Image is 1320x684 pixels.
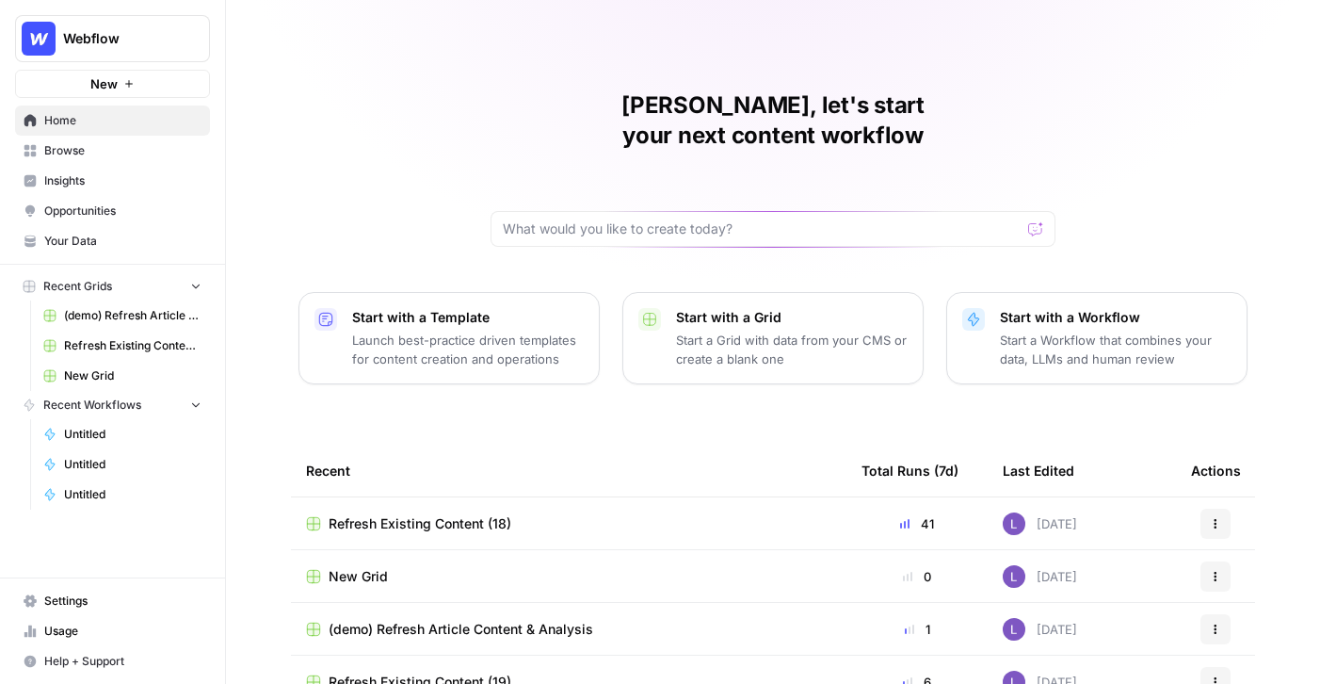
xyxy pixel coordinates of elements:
div: 1 [861,620,973,639]
a: Untitled [35,419,210,449]
div: Actions [1191,445,1241,497]
span: Insights [44,172,201,189]
div: Last Edited [1003,445,1074,497]
a: Your Data [15,226,210,256]
a: Home [15,106,210,136]
p: Start a Workflow that combines your data, LLMs and human review [1000,331,1231,368]
a: New Grid [35,361,210,391]
img: rn7sh892ioif0lo51687sih9ndqw [1003,618,1025,641]
h1: [PERSON_NAME], let's start your next content workflow [491,90,1055,151]
img: Webflow Logo [22,22,56,56]
button: Start with a TemplateLaunch best-practice driven templates for content creation and operations [298,292,600,384]
span: New [90,74,118,93]
span: Settings [44,593,201,610]
img: rn7sh892ioif0lo51687sih9ndqw [1003,513,1025,535]
div: Total Runs (7d) [861,445,958,497]
span: New Grid [64,367,201,384]
a: Untitled [35,449,210,480]
img: rn7sh892ioif0lo51687sih9ndqw [1003,565,1025,588]
a: Refresh Existing Content (18) [35,331,210,361]
a: Untitled [35,480,210,510]
span: Browse [44,142,201,159]
a: New Grid [306,567,831,586]
button: Start with a GridStart a Grid with data from your CMS or create a blank one [622,292,924,384]
span: Refresh Existing Content (18) [64,337,201,354]
a: Browse [15,136,210,166]
a: Insights [15,166,210,196]
span: New Grid [329,567,388,586]
button: Recent Workflows [15,391,210,419]
a: (demo) Refresh Article Content & Analysis [35,301,210,331]
span: Your Data [44,233,201,250]
p: Launch best-practice driven templates for content creation and operations [352,331,584,368]
span: Refresh Existing Content (18) [329,514,511,533]
p: Start with a Grid [676,308,908,327]
span: Webflow [63,29,177,48]
span: Opportunities [44,203,201,220]
div: 0 [861,567,973,586]
a: Usage [15,616,210,646]
a: Opportunities [15,196,210,226]
button: Help + Support [15,646,210,676]
div: [DATE] [1003,565,1077,588]
a: Refresh Existing Content (18) [306,514,831,533]
span: (demo) Refresh Article Content & Analysis [329,620,593,639]
div: [DATE] [1003,513,1077,535]
span: Untitled [64,486,201,503]
span: Untitled [64,456,201,473]
span: Home [44,112,201,129]
span: Untitled [64,426,201,443]
span: Recent Grids [43,278,112,295]
p: Start with a Template [352,308,584,327]
p: Start with a Workflow [1000,308,1231,327]
div: Recent [306,445,831,497]
button: New [15,70,210,98]
a: (demo) Refresh Article Content & Analysis [306,620,831,639]
span: (demo) Refresh Article Content & Analysis [64,307,201,324]
button: Workspace: Webflow [15,15,210,62]
button: Recent Grids [15,272,210,301]
p: Start a Grid with data from your CMS or create a blank one [676,331,908,368]
span: Usage [44,623,201,640]
a: Settings [15,586,210,616]
input: What would you like to create today? [503,220,1021,238]
button: Start with a WorkflowStart a Workflow that combines your data, LLMs and human review [946,292,1248,384]
span: Recent Workflows [43,397,141,414]
span: Help + Support [44,653,201,670]
div: [DATE] [1003,618,1077,641]
div: 41 [861,514,973,533]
